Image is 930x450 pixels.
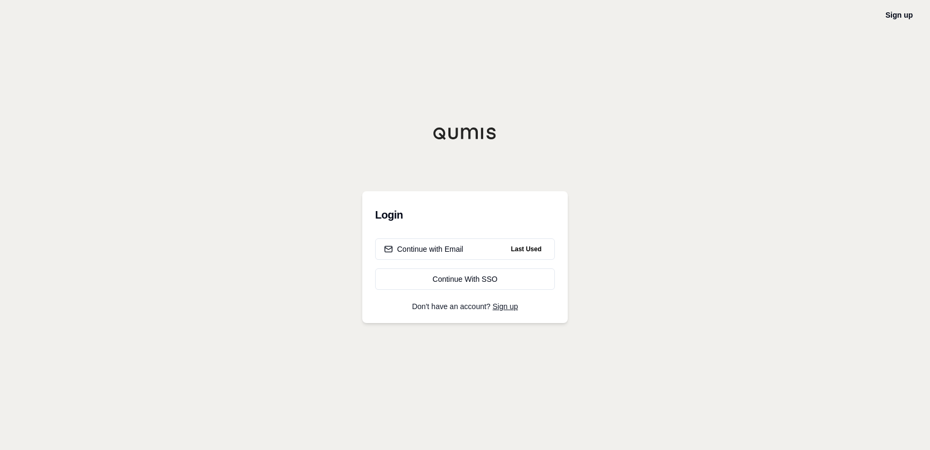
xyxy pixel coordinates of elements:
a: Sign up [493,302,518,311]
div: Continue With SSO [384,274,546,284]
a: Continue With SSO [375,268,555,290]
p: Don't have an account? [375,303,555,310]
img: Qumis [433,127,497,140]
h3: Login [375,204,555,226]
div: Continue with Email [384,244,463,254]
span: Last Used [507,243,546,256]
button: Continue with EmailLast Used [375,238,555,260]
a: Sign up [886,11,913,19]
